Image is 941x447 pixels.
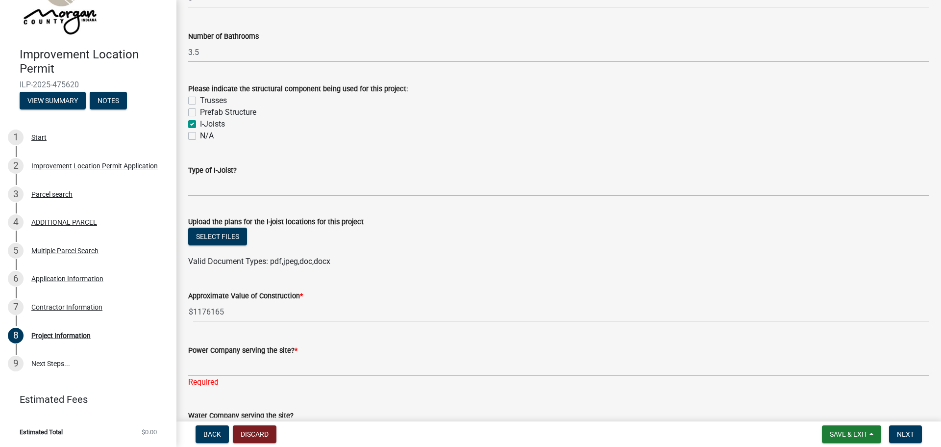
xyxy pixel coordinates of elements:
[8,356,24,371] div: 9
[200,130,214,142] label: N/A
[31,134,47,141] div: Start
[188,376,929,388] div: Required
[188,167,237,174] label: Type of I-Joist?
[822,425,881,443] button: Save & Exit
[142,429,157,435] span: $0.00
[200,95,227,106] label: Trusses
[200,106,256,118] label: Prefab Structure
[897,430,914,438] span: Next
[8,271,24,287] div: 6
[203,430,221,438] span: Back
[20,48,169,76] h4: Improvement Location Permit
[8,214,24,230] div: 4
[188,219,364,226] label: Upload the plans for the I-joist locations for this project
[188,413,294,420] label: Water Company serving the site?
[8,158,24,174] div: 2
[196,425,229,443] button: Back
[31,332,91,339] div: Project Information
[188,257,330,266] span: Valid Document Types: pdf,jpeg,doc,docx
[200,118,225,130] label: I-Joists
[20,80,157,89] span: ILP-2025-475620
[889,425,922,443] button: Next
[8,390,161,409] a: Estimated Fees
[830,430,867,438] span: Save & Exit
[31,219,97,226] div: ADDITIONAL PARCEL
[31,275,103,282] div: Application Information
[31,162,158,169] div: Improvement Location Permit Application
[188,228,247,245] button: Select files
[31,304,102,311] div: Contractor Information
[188,302,194,322] span: $
[8,186,24,202] div: 3
[8,328,24,343] div: 8
[8,130,24,145] div: 1
[188,293,303,300] label: Approximate Value of Construction
[233,425,276,443] button: Discard
[8,299,24,315] div: 7
[31,247,99,254] div: Multiple Parcel Search
[188,86,408,93] label: Please indicate the structural component being used for this project:
[188,347,297,354] label: Power Company serving the site?
[8,243,24,259] div: 5
[90,97,127,105] wm-modal-confirm: Notes
[20,429,63,435] span: Estimated Total
[20,92,86,109] button: View Summary
[31,191,73,198] div: Parcel search
[188,33,259,40] label: Number of Bathrooms
[20,97,86,105] wm-modal-confirm: Summary
[90,92,127,109] button: Notes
